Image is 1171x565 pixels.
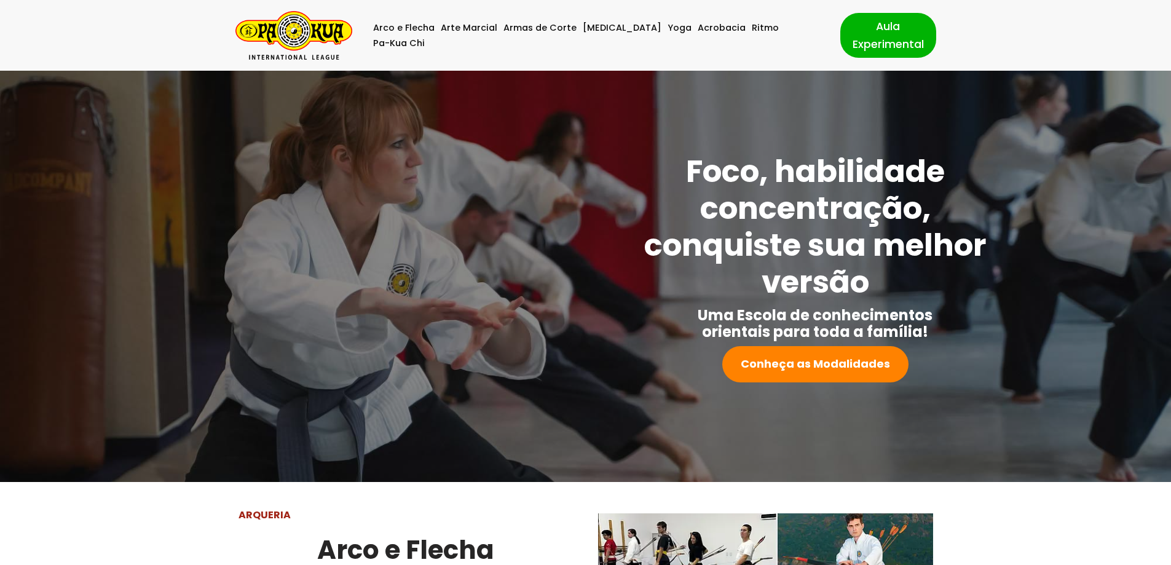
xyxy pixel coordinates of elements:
div: Menu primário [371,20,822,51]
strong: Conheça as Modalidades [741,356,890,371]
a: Acrobacia [698,20,746,36]
strong: Uma Escola de conhecimentos orientais para toda a família! [698,305,932,342]
a: Armas de Corte [503,20,577,36]
a: Arte Marcial [441,20,497,36]
strong: Foco, habilidade concentração, conquiste sua melhor versão [644,149,987,304]
a: Conheça as Modalidades [722,346,909,382]
a: Yoga [668,20,692,36]
strong: ARQUERIA [239,508,291,522]
a: Pa-Kua Chi [373,36,425,51]
a: [MEDICAL_DATA] [583,20,661,36]
a: Arco e Flecha [373,20,435,36]
a: Pa-Kua Brasil Uma Escola de conhecimentos orientais para toda a família. Foco, habilidade concent... [235,11,352,60]
a: Aula Experimental [840,13,936,57]
a: Ritmo [752,20,779,36]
